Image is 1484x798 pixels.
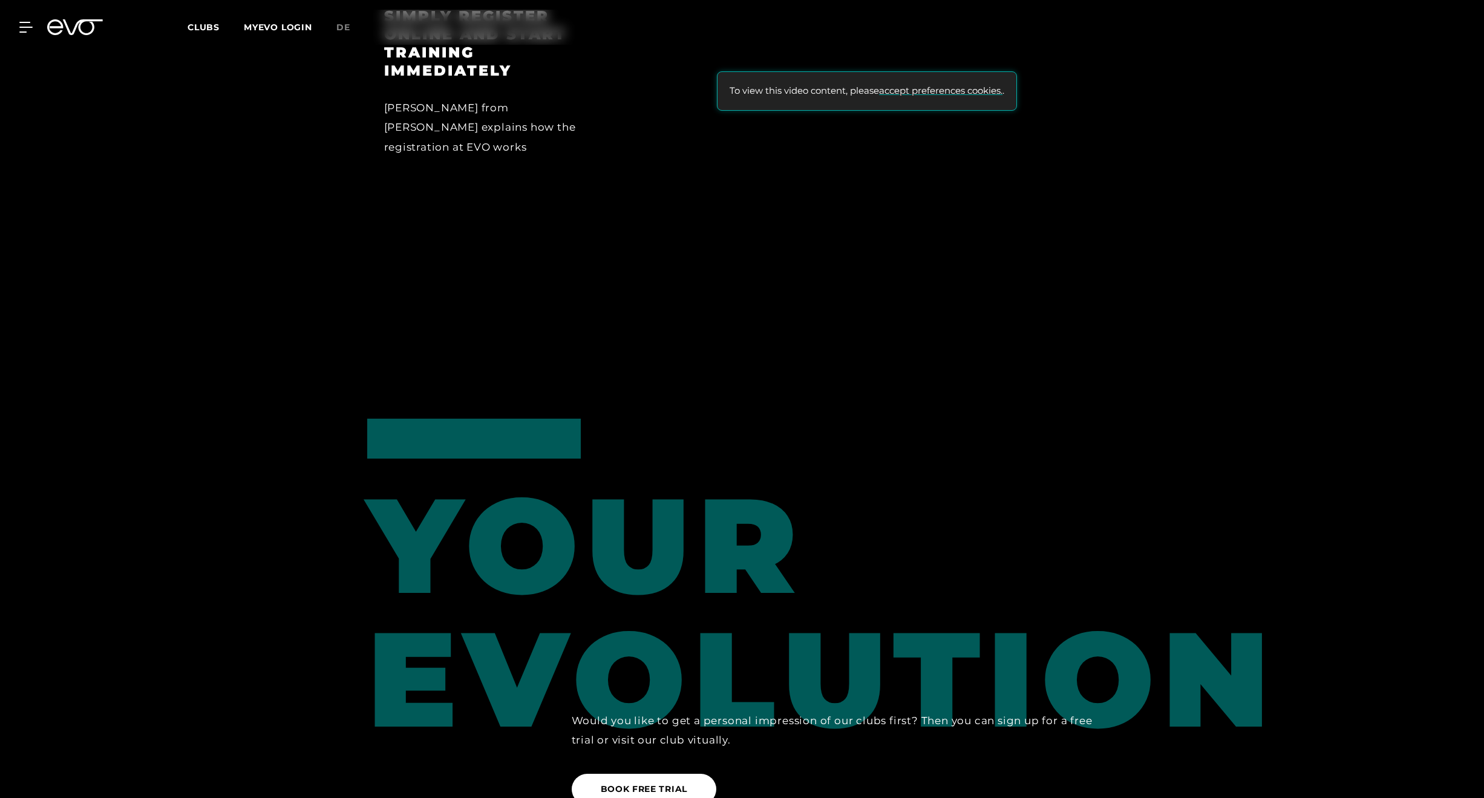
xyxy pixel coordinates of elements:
[879,84,1002,98] button: accept preferences cookies.
[601,783,688,796] span: BOOK FREE TRIAL
[384,98,600,157] div: [PERSON_NAME] from [PERSON_NAME] explains how the registration at EVO works
[336,22,350,33] span: de
[188,22,220,33] span: Clubs
[717,71,1017,111] div: To view this video content, please .
[188,21,244,33] a: Clubs
[367,419,528,746] div: YOUR EVOLUTION
[572,711,1100,750] div: Would you like to get a personal impression of our clubs first? Then you can sign up for a free t...
[336,21,365,34] a: de
[244,22,312,33] a: MYEVO LOGIN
